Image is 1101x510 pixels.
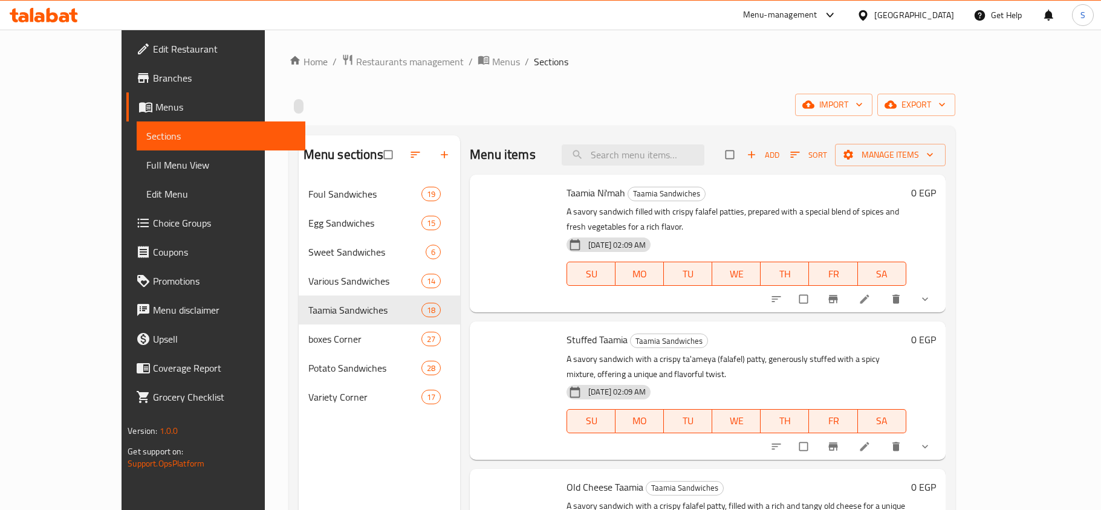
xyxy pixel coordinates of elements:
[470,146,536,164] h2: Menu items
[153,361,296,375] span: Coverage Report
[669,265,707,283] span: TU
[308,303,421,317] div: Taamia Sandwiches
[744,146,782,164] span: Add item
[342,54,464,69] a: Restaurants management
[160,423,178,439] span: 1.0.0
[153,71,296,85] span: Branches
[308,274,421,288] span: Various Sandwiches
[919,293,931,305] svg: Show Choices
[422,334,440,345] span: 27
[421,274,441,288] div: items
[863,412,901,430] span: SA
[299,179,460,208] div: Foul Sandwiches19
[426,245,441,259] div: items
[809,262,857,286] button: FR
[761,409,809,433] button: TH
[567,184,625,202] span: Taamia Ni'mah
[761,262,809,286] button: TH
[421,303,441,317] div: items
[631,334,707,348] span: Taamia Sandwiches
[717,265,756,283] span: WE
[717,412,756,430] span: WE
[628,187,705,201] span: Taamia Sandwiches
[858,409,906,433] button: SA
[299,266,460,295] div: Various Sandwiches14
[562,144,704,166] input: search
[646,481,723,495] span: Taamia Sandwiches
[299,175,460,416] nav: Menu sections
[567,331,628,349] span: Stuffed Taamia
[126,295,305,324] a: Menu disclaimer
[583,239,651,251] span: [DATE] 02:09 AM
[883,433,912,460] button: delete
[912,286,941,312] button: show more
[299,208,460,237] div: Egg Sandwiches15
[308,187,421,201] div: Foul Sandwiches
[421,216,441,230] div: items
[478,54,520,69] a: Menus
[308,390,421,404] span: Variety Corner
[572,412,611,430] span: SU
[615,409,664,433] button: MO
[863,265,901,283] span: SA
[630,334,708,348] div: Taamia Sandwiches
[137,121,305,150] a: Sections
[308,361,421,375] span: Potato Sandwiches
[308,332,421,346] div: boxes Corner
[299,353,460,382] div: Potato Sandwiches28
[128,456,204,471] a: Support.OpsPlatform
[792,435,817,458] span: Select to update
[153,303,296,317] span: Menu disclaimer
[299,237,460,266] div: Sweet Sandwiches6
[743,8,817,22] div: Menu-management
[126,237,305,266] a: Coupons
[809,409,857,433] button: FR
[126,92,305,121] a: Menus
[620,265,659,283] span: MO
[712,409,761,433] button: WE
[919,441,931,453] svg: Show Choices
[153,390,296,404] span: Grocery Checklist
[153,42,296,56] span: Edit Restaurant
[646,481,724,495] div: Taamia Sandwiches
[289,54,328,69] a: Home
[883,286,912,312] button: delete
[718,143,744,166] span: Select section
[299,382,460,412] div: Variety Corner17
[308,245,426,259] span: Sweet Sandwiches
[805,97,863,112] span: import
[333,54,337,69] li: /
[911,331,936,348] h6: 0 EGP
[911,479,936,495] h6: 0 EGP
[304,146,383,164] h2: Menu sections
[763,286,792,312] button: sort-choices
[858,262,906,286] button: SA
[126,34,305,63] a: Edit Restaurant
[572,265,611,283] span: SU
[155,100,296,114] span: Menus
[422,189,440,200] span: 19
[859,441,873,453] a: Edit menu item
[747,148,779,162] span: Add
[421,390,441,404] div: items
[421,332,441,346] div: items
[422,392,440,403] span: 17
[820,286,849,312] button: Branch-specific-item
[814,265,853,283] span: FR
[792,288,817,311] span: Select to update
[845,147,936,163] span: Manage items
[744,146,782,164] button: Add
[820,433,849,460] button: Branch-specific-item
[431,141,460,168] button: Add section
[308,216,421,230] span: Egg Sandwiches
[912,433,941,460] button: show more
[567,409,615,433] button: SU
[126,324,305,353] a: Upsell
[835,144,946,166] button: Manage items
[567,478,643,496] span: Old Cheese Taamia
[146,187,296,201] span: Edit Menu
